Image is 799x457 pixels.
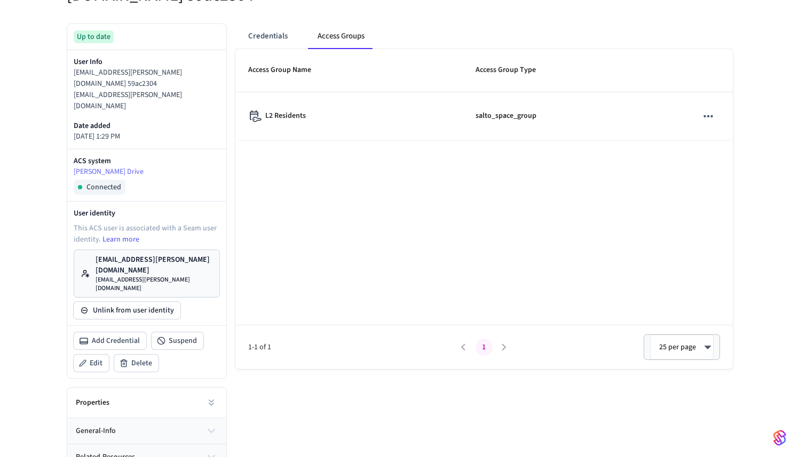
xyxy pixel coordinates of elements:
p: [DATE] 1:29 PM [74,131,220,142]
p: [EMAIL_ADDRESS][PERSON_NAME][DOMAIN_NAME] [96,276,213,293]
nav: pagination navigation [454,339,515,356]
a: [PERSON_NAME] Drive [74,166,220,178]
p: User identity [74,208,220,219]
button: general-info [67,418,226,444]
span: Access Group Type [476,62,550,78]
p: L2 Residents [265,110,306,122]
p: salto_space_group [476,110,536,122]
span: 1-1 of 1 [248,342,454,353]
div: Up to date [74,30,114,43]
a: [EMAIL_ADDRESS][PERSON_NAME][DOMAIN_NAME][EMAIL_ADDRESS][PERSON_NAME][DOMAIN_NAME] [74,250,220,298]
button: Credentials [240,23,296,49]
p: User Info [74,57,220,67]
button: Delete [114,355,159,372]
button: Suspend [152,332,203,349]
span: Add Credential [92,335,140,346]
img: SeamLogoGradient.69752ec5.svg [773,429,786,446]
span: Delete [131,358,152,368]
p: [EMAIL_ADDRESS][PERSON_NAME][DOMAIN_NAME] 59ac2304 [74,67,220,90]
div: 25 per page [650,334,714,360]
span: general-info [76,426,116,437]
button: Edit [74,355,109,372]
a: Learn more [102,234,139,245]
h2: Properties [76,397,109,408]
button: Access Groups [309,23,373,49]
button: Add Credential [74,332,146,349]
span: Connected [86,182,121,193]
table: sticky table [235,49,733,141]
span: Edit [90,358,102,368]
p: Date added [74,121,220,131]
span: Access Group Name [248,62,325,78]
button: Unlink from user identity [74,302,180,319]
p: ACS system [74,156,220,166]
button: page 1 [476,339,493,356]
p: This ACS user is associated with a Seam user identity. [74,223,220,245]
span: Suspend [169,335,197,346]
p: [EMAIL_ADDRESS][PERSON_NAME][DOMAIN_NAME] [96,254,213,276]
p: [EMAIL_ADDRESS][PERSON_NAME][DOMAIN_NAME] [74,90,220,112]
